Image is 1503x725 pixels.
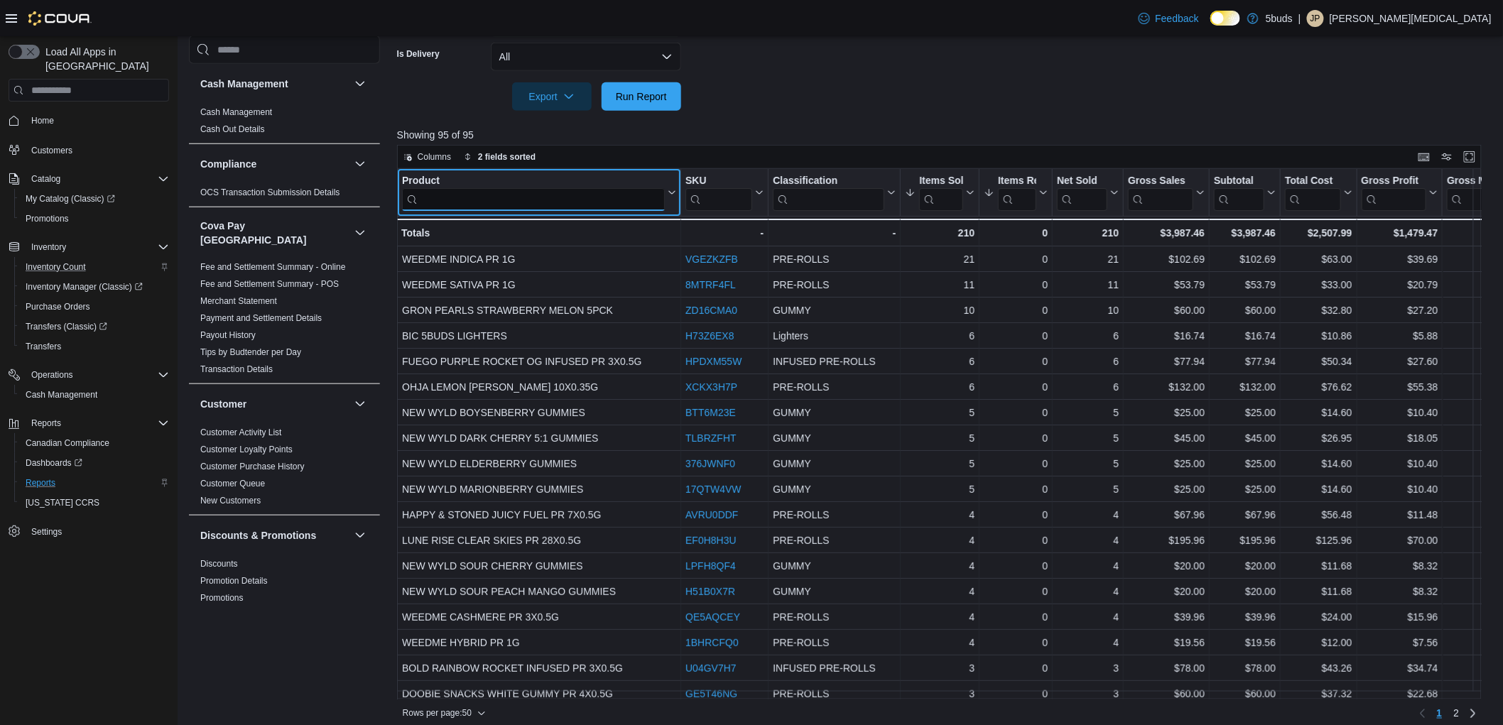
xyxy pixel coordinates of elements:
[1057,353,1119,370] div: 6
[1298,10,1301,27] p: |
[3,169,175,189] button: Catalog
[28,11,92,26] img: Cova
[200,444,293,455] span: Customer Loyalty Points
[14,209,175,229] button: Promotions
[685,637,739,648] a: 1BHRCFQ0
[26,281,143,293] span: Inventory Manager (Classic)
[1461,148,1478,165] button: Enter fullscreen
[26,366,79,383] button: Operations
[919,175,963,188] div: Items Sold
[200,187,340,198] span: OCS Transaction Submission Details
[773,175,884,211] div: Classification
[200,313,322,323] a: Payment and Settlement Details
[685,330,734,342] a: H73Z6EX8
[200,219,349,247] button: Cova Pay [GEOGRAPHIC_DATA]
[14,297,175,317] button: Purchase Orders
[20,278,148,295] a: Inventory Manager (Classic)
[26,341,61,352] span: Transfers
[1214,276,1276,293] div: $53.79
[1214,378,1276,396] div: $132.00
[200,427,282,438] span: Customer Activity List
[26,523,67,540] a: Settings
[1285,353,1352,370] div: $50.34
[773,276,896,293] div: PRE-ROLLS
[401,224,676,241] div: Totals
[14,473,175,493] button: Reports
[1214,224,1276,241] div: $3,987.46
[402,353,676,370] div: FUEGO PURPLE ROCKET OG INFUSED PR 3X0.5G
[352,396,369,413] button: Customer
[14,257,175,277] button: Inventory Count
[20,338,67,355] a: Transfers
[1285,175,1340,188] div: Total Cost
[20,190,169,207] span: My Catalog (Classic)
[1361,353,1438,370] div: $27.60
[905,327,975,344] div: 6
[1266,10,1293,27] p: 5buds
[1128,224,1205,241] div: $3,987.46
[20,318,113,335] a: Transfers (Classic)
[3,521,175,542] button: Settings
[403,708,472,719] span: Rows per page : 50
[14,385,175,405] button: Cash Management
[402,302,676,319] div: GRON PEARLS STRAWBERRY MELON 5PCK
[905,404,975,421] div: 5
[31,526,62,538] span: Settings
[14,493,175,513] button: [US_STATE] CCRS
[685,458,735,469] a: 376JWNF0
[773,353,896,370] div: INFUSED PRE-ROLLS
[26,213,69,224] span: Promotions
[200,262,346,272] a: Fee and Settlement Summary - Online
[3,139,175,160] button: Customers
[402,175,676,211] button: Product
[26,523,169,540] span: Settings
[602,82,681,111] button: Run Report
[200,107,272,118] span: Cash Management
[398,148,457,165] button: Columns
[200,364,273,374] a: Transaction Details
[20,210,75,227] a: Promotions
[20,474,169,491] span: Reports
[1210,11,1240,26] input: Dark Mode
[200,279,339,289] a: Fee and Settlement Summary - POS
[352,156,369,173] button: Compliance
[397,48,440,60] label: Is Delivery
[20,454,88,471] a: Dashboards
[1361,302,1438,319] div: $27.20
[402,251,676,268] div: WEEDME INDICA PR 1G
[26,111,169,129] span: Home
[1285,175,1340,211] div: Total Cost
[26,170,66,187] button: Catalog
[1361,224,1438,241] div: $1,479.47
[1128,327,1205,344] div: $16.74
[1285,175,1352,211] button: Total Cost
[1285,327,1352,344] div: $10.86
[1057,224,1119,241] div: 210
[352,527,369,544] button: Discounts & Promotions
[26,301,90,312] span: Purchase Orders
[616,89,667,104] span: Run Report
[905,175,975,211] button: Items Sold
[1057,404,1119,421] div: 5
[402,276,676,293] div: WEEDME SATIVA PR 1G
[1361,175,1438,211] button: Gross Profit
[685,663,737,674] a: U04GV7H7
[189,184,380,207] div: Compliance
[491,43,681,71] button: All
[1057,430,1119,447] div: 5
[26,261,86,273] span: Inventory Count
[1128,378,1205,396] div: $132.00
[200,528,316,543] h3: Discounts & Promotions
[26,415,169,432] span: Reports
[1307,10,1324,27] div: Jackie Parkinson
[905,430,975,447] div: 5
[26,321,107,332] span: Transfers (Classic)
[200,312,322,324] span: Payment and Settlement Details
[1214,251,1276,268] div: $102.69
[984,430,1048,447] div: 0
[189,258,380,383] div: Cova Pay [GEOGRAPHIC_DATA]
[1361,430,1438,447] div: $18.05
[685,509,738,520] a: AVRU0DDF
[773,302,896,319] div: GUMMY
